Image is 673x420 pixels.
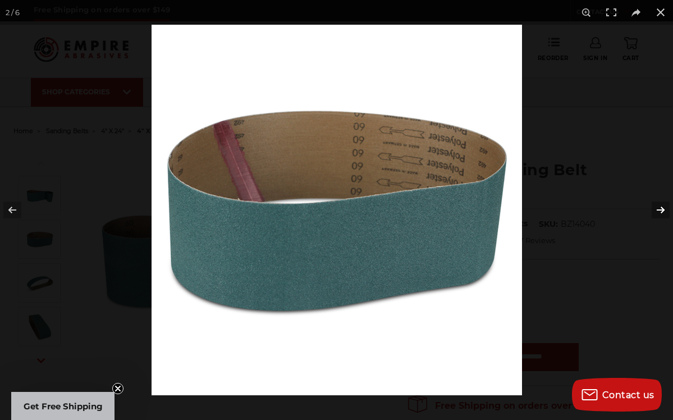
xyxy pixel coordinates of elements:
button: Contact us [572,378,662,412]
div: Get Free ShippingClose teaser [11,392,115,420]
span: Get Free Shipping [24,401,103,412]
span: Contact us [602,390,654,400]
button: Next (arrow right) [634,182,673,238]
button: Close teaser [112,383,123,394]
img: 4_x_24_Zirconia_Sanding_Belt_-2__75105.1586544726.jpg [152,25,522,395]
